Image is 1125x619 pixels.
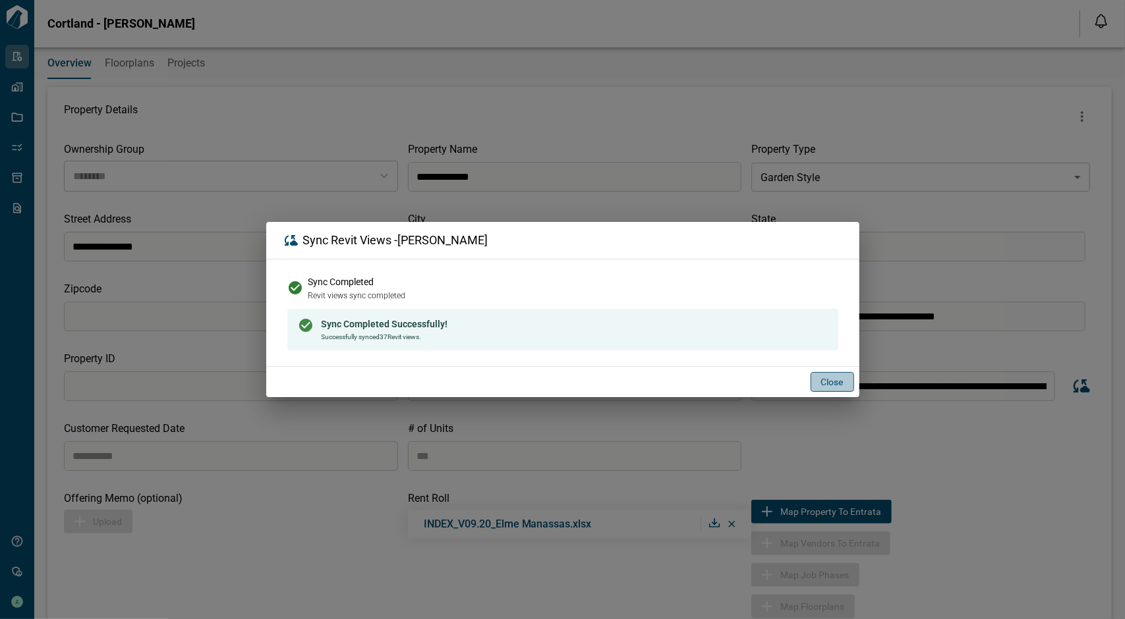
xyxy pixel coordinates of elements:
[811,372,854,392] button: Close
[308,291,406,300] span: Revit views sync completed
[322,318,448,330] h6: Sync Completed Successfully!
[303,234,488,247] span: Sync Revit Views - [PERSON_NAME]
[322,333,448,341] p: Successfully synced 37 Revit views.
[308,277,374,287] span: Sync Completed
